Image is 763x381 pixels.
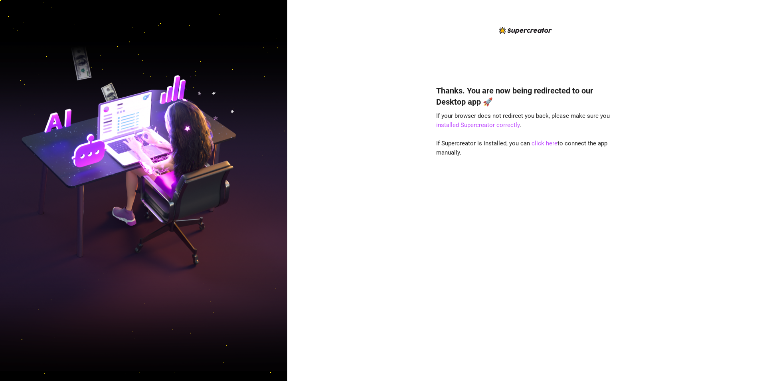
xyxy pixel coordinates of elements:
h4: Thanks. You are now being redirected to our Desktop app 🚀 [436,85,614,107]
a: click here [532,140,557,147]
span: If your browser does not redirect you back, please make sure you . [436,112,610,129]
span: If Supercreator is installed, you can to connect the app manually. [436,140,607,157]
a: installed Supercreator correctly [436,121,520,129]
img: logo-BBDzfeDw.svg [499,27,552,34]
